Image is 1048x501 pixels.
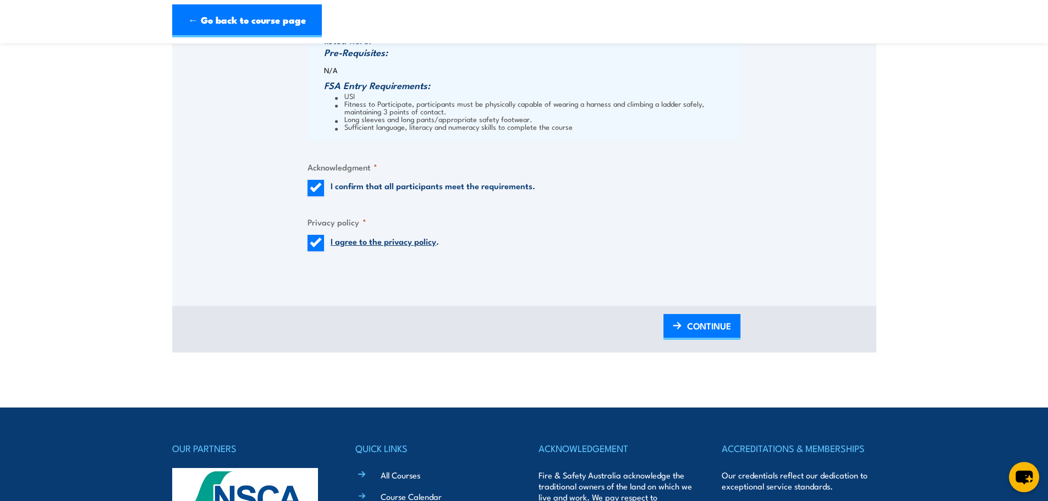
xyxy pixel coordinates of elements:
[172,441,326,456] h4: OUR PARTNERS
[335,123,738,130] li: Sufficient language, literacy and numeracy skills to complete the course
[335,92,738,100] li: USI
[324,66,738,74] p: N/A
[331,235,439,251] label: .
[335,100,738,115] li: Fitness to Participate, participants must be physically capable of wearing a harness and climbing...
[331,235,436,247] a: I agree to the privacy policy
[539,441,693,456] h4: ACKNOWLEDGEMENT
[324,80,738,91] h3: FSA Entry Requirements:
[308,216,366,228] legend: Privacy policy
[381,469,420,481] a: All Courses
[308,161,377,173] legend: Acknowledgment
[172,4,322,37] a: ← Go back to course page
[1009,462,1039,492] button: chat-button
[663,314,740,340] a: CONTINUE
[687,311,731,340] span: CONTINUE
[335,115,738,123] li: Long sleeves and long pants/appropriate safety footwear.
[331,180,535,196] label: I confirm that all participants meet the requirements.
[722,441,876,456] h4: ACCREDITATIONS & MEMBERSHIPS
[722,470,876,492] p: Our credentials reflect our dedication to exceptional service standards.
[355,441,509,456] h4: QUICK LINKS
[324,47,738,58] h3: Pre-Requisites:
